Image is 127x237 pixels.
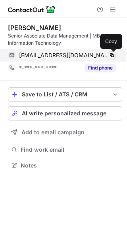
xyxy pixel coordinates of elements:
[21,146,119,153] span: Find work email
[8,125,122,139] button: Add to email campaign
[21,162,119,169] span: Notes
[19,52,110,59] span: [EMAIL_ADDRESS][DOMAIN_NAME]
[8,5,56,14] img: ContactOut v5.3.10
[8,87,122,102] button: save-profile-one-click
[22,110,106,117] span: AI write personalized message
[22,91,108,98] div: Save to List / ATS / CRM
[8,24,61,32] div: [PERSON_NAME]
[8,144,122,155] button: Find work email
[8,32,122,47] div: Senior Associate Data Management | MBA Information Technology
[21,129,85,135] span: Add to email campaign
[85,64,116,72] button: Reveal Button
[8,160,122,171] button: Notes
[8,106,122,120] button: AI write personalized message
